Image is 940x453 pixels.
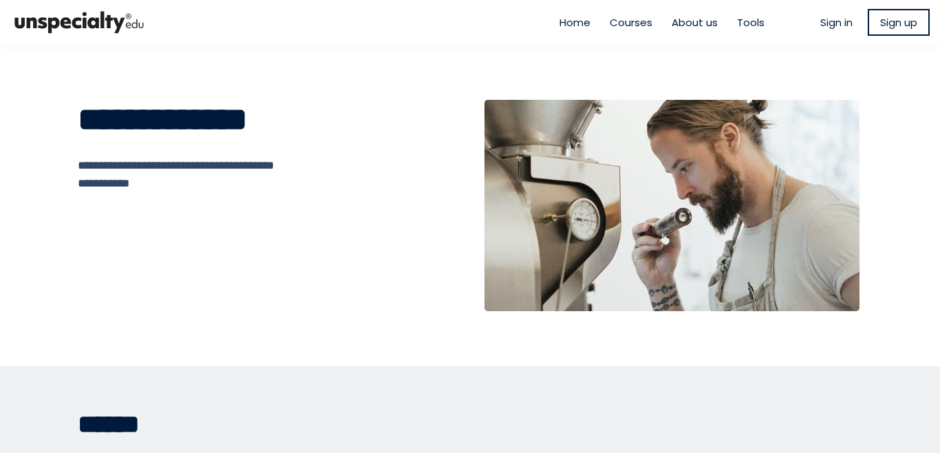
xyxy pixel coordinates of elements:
[737,14,765,30] a: Tools
[820,14,853,30] a: Sign in
[10,6,148,39] img: bc390a18feecddb333977e298b3a00a1.png
[610,14,652,30] a: Courses
[672,14,718,30] a: About us
[868,9,930,36] a: Sign up
[880,14,917,30] span: Sign up
[559,14,590,30] a: Home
